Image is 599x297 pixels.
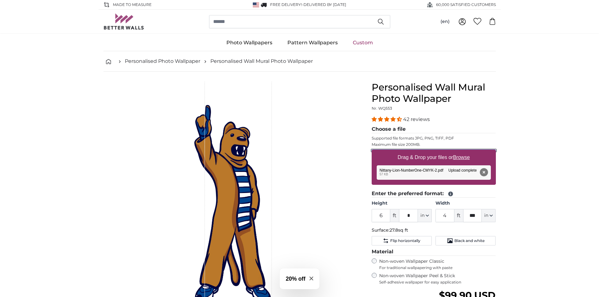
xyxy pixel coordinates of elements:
[280,35,345,51] a: Pattern Wallpapers
[125,58,200,65] a: Personalised Photo Wallpaper
[372,82,496,104] h1: Personalised Wall Mural Photo Wallpaper
[372,106,392,111] span: Nr. WQ553
[395,151,472,164] label: Drag & Drop your files or
[372,227,496,234] p: Surface:
[379,280,496,285] span: Self-adhesive wallpaper for easy application
[372,200,432,206] label: Height
[103,14,144,30] img: Betterwalls
[219,35,280,51] a: Photo Wallpapers
[454,238,485,243] span: Black and white
[418,209,432,222] button: in
[103,51,496,72] nav: breadcrumbs
[372,248,496,256] legend: Material
[303,2,346,7] span: Delivered by [DATE]
[390,238,420,243] span: Flip horizontally
[453,155,470,160] u: Browse
[379,258,496,270] label: Non-woven Wallpaper Classic
[372,236,432,245] button: Flip horizontally
[372,125,496,133] legend: Choose a file
[436,2,496,8] span: 60,000 SATISFIED CUSTOMERS
[372,142,496,147] p: Maximum file size 200MB.
[270,2,302,7] span: FREE delivery!
[454,209,463,222] span: ft
[253,3,259,7] img: United States
[113,2,152,8] span: Made to Measure
[379,265,496,270] span: For traditional wallpapering with paste
[372,136,496,141] p: Supported file formats JPG, PNG, TIFF, PDF
[210,58,313,65] a: Personalised Wall Mural Photo Wallpaper
[302,2,346,7] span: -
[435,200,496,206] label: Width
[482,209,496,222] button: in
[420,212,424,219] span: in
[345,35,380,51] a: Custom
[390,227,408,233] span: 27.8sq ft
[379,273,496,285] label: Non-woven Wallpaper Peel & Stick
[390,209,399,222] span: ft
[372,116,403,122] span: 4.38 stars
[435,236,496,245] button: Black and white
[372,190,496,198] legend: Enter the preferred format:
[435,16,455,27] button: (en)
[484,212,488,219] span: in
[403,116,430,122] span: 42 reviews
